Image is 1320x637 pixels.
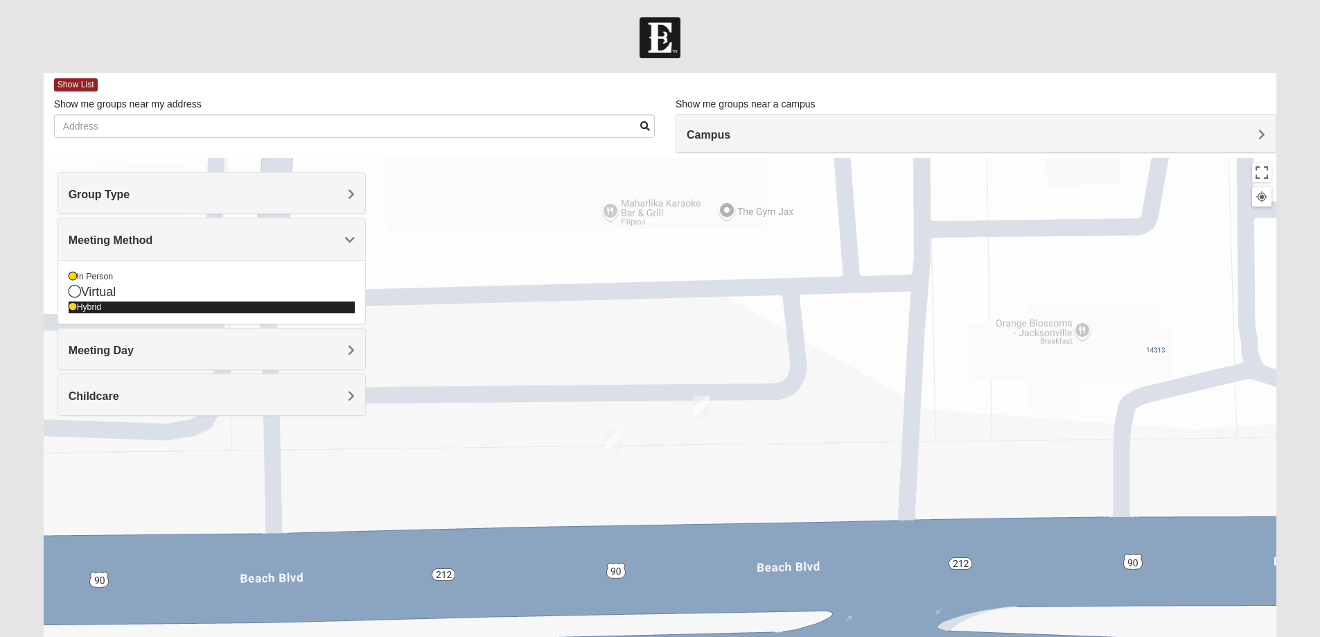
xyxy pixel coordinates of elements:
label: Show me groups near my address [54,97,202,111]
div: On Campus Womens Jollow/Tramazzo 32250 [606,430,622,453]
div: Virtual [69,283,355,302]
div: Campus [676,115,1276,152]
div: Meeting Method [58,218,365,259]
div: In Person [69,271,355,283]
span: Meeting Method [69,234,153,246]
span: Meeting Day [69,344,134,356]
span: Group Type [69,189,130,200]
span: Show List [54,78,98,91]
div: Hybrid [69,302,355,313]
div: On Campus Womens Manfredi 32250 [693,396,710,419]
div: Childcare [58,374,365,415]
button: Toggle fullscreen view [1252,163,1271,182]
input: Address [54,114,655,138]
div: Meeting Day [58,329,365,369]
span: Campus [687,129,730,141]
button: Your Location [1252,187,1271,207]
span: Childcare [69,390,119,402]
div: Group Type [58,173,365,213]
label: Show me groups near a campus [676,97,816,111]
img: Church of Eleven22 Logo [640,17,680,58]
